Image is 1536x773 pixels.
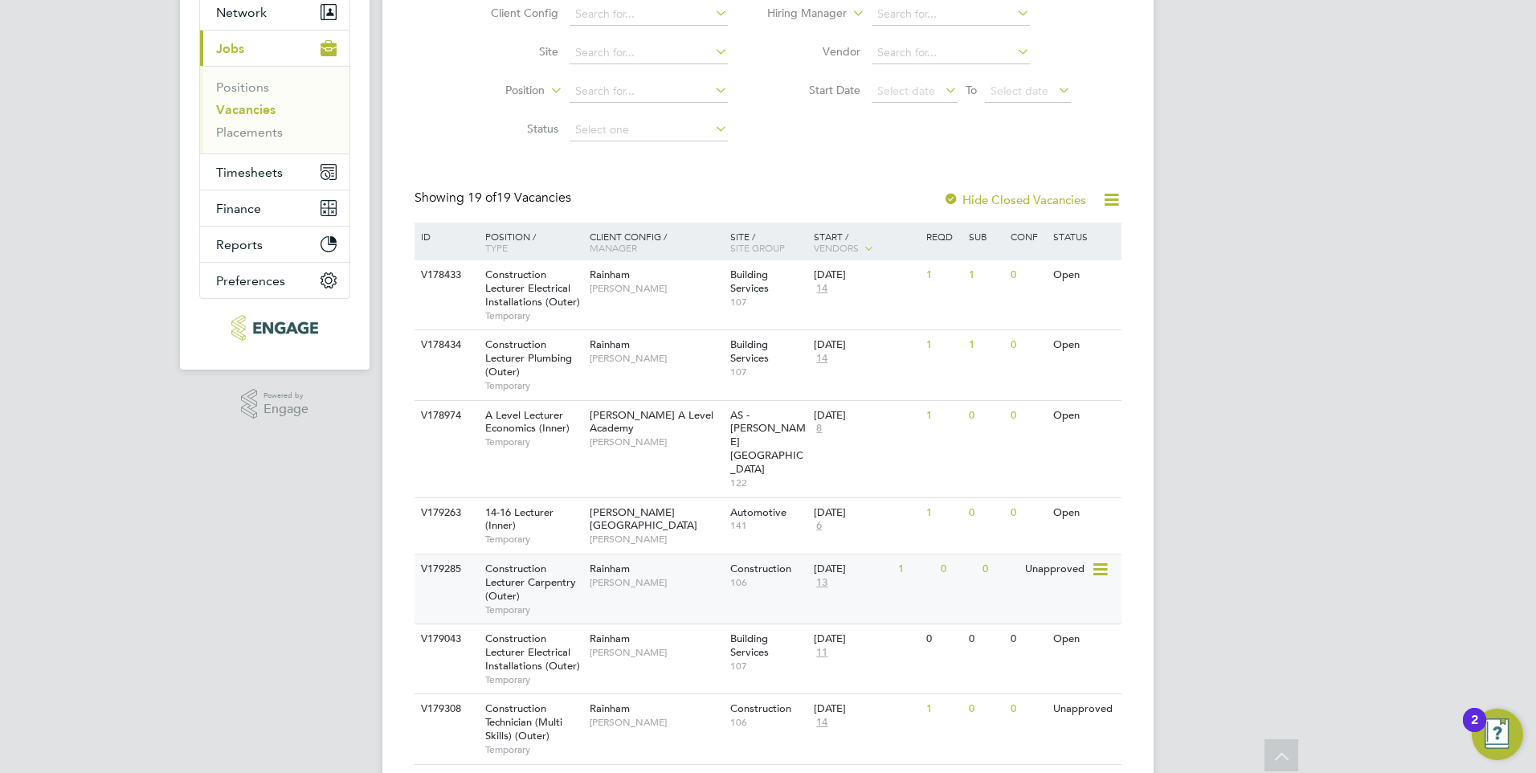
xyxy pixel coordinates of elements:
div: Conf [1007,223,1048,250]
button: Open Resource Center, 2 new notifications [1472,709,1523,760]
div: V179263 [417,498,473,528]
span: Manager [590,241,637,254]
span: [PERSON_NAME] [590,646,722,659]
div: Showing [415,190,574,207]
span: 8 [814,422,824,436]
span: Jobs [216,41,244,56]
div: 0 [1007,694,1048,724]
span: Construction Lecturer Plumbing (Outer) [485,337,572,378]
div: Open [1049,498,1119,528]
div: 0 [965,694,1007,724]
div: Site / [726,223,811,261]
div: Open [1049,624,1119,654]
div: Open [1049,401,1119,431]
span: Construction Lecturer Carpentry (Outer) [485,562,576,603]
span: Temporary [485,743,582,756]
div: 1 [894,554,936,584]
span: [PERSON_NAME] [590,716,722,729]
span: Temporary [485,603,582,616]
span: Temporary [485,379,582,392]
span: Construction [730,701,791,715]
div: Jobs [200,66,349,153]
input: Select one [570,119,728,141]
div: 0 [937,554,978,584]
span: [PERSON_NAME] [590,576,722,589]
span: A Level Lecturer Economics (Inner) [485,408,570,436]
div: 0 [965,401,1007,431]
span: Rainham [590,268,630,281]
div: V179308 [417,694,473,724]
label: Position [452,83,545,99]
input: Search for... [570,3,728,26]
div: 0 [1007,401,1048,431]
span: Reports [216,237,263,252]
span: [PERSON_NAME] A Level Academy [590,408,713,436]
div: 0 [965,498,1007,528]
div: 1 [922,330,964,360]
button: Preferences [200,263,349,298]
div: Unapproved [1049,694,1119,724]
span: Rainham [590,337,630,351]
button: Jobs [200,31,349,66]
div: 1 [922,694,964,724]
label: Hide Closed Vacancies [943,192,1086,207]
div: 1 [965,260,1007,290]
label: Hiring Manager [754,6,847,22]
label: Client Config [466,6,558,20]
button: Finance [200,190,349,226]
span: 13 [814,576,830,590]
span: To [961,80,982,100]
span: Select date [877,84,935,98]
div: 0 [922,624,964,654]
span: 107 [730,660,807,673]
button: Timesheets [200,154,349,190]
span: 19 of [468,190,496,206]
div: 0 [1007,624,1048,654]
a: Powered byEngage [241,389,309,419]
div: 1 [965,330,1007,360]
a: Positions [216,80,269,95]
div: V179285 [417,554,473,584]
div: Position / [473,223,586,261]
input: Search for... [570,42,728,64]
span: Temporary [485,533,582,546]
span: Select date [991,84,1048,98]
a: Placements [216,125,283,140]
div: Open [1049,330,1119,360]
div: 0 [978,554,1020,584]
div: [DATE] [814,506,918,520]
input: Search for... [872,42,1030,64]
div: 1 [922,498,964,528]
a: Go to home page [199,315,350,341]
span: Construction [730,562,791,575]
div: Open [1049,260,1119,290]
div: [DATE] [814,702,918,716]
div: [DATE] [814,338,918,352]
div: Sub [965,223,1007,250]
span: Automotive [730,505,786,519]
div: 1 [922,260,964,290]
span: Construction Lecturer Electrical Installations (Outer) [485,632,580,673]
span: [PERSON_NAME][GEOGRAPHIC_DATA] [590,505,697,533]
div: 2 [1471,720,1478,741]
span: Temporary [485,436,582,448]
input: Search for... [570,80,728,103]
span: [PERSON_NAME] [590,352,722,365]
span: Rainham [590,701,630,715]
input: Search for... [872,3,1030,26]
div: 0 [1007,330,1048,360]
div: V178974 [417,401,473,431]
div: Status [1049,223,1119,250]
div: 0 [1007,260,1048,290]
span: Building Services [730,268,769,295]
span: [PERSON_NAME] [590,436,722,448]
span: Building Services [730,337,769,365]
span: 107 [730,366,807,378]
label: Site [466,44,558,59]
span: Engage [263,403,308,416]
span: [PERSON_NAME] [590,533,722,546]
span: Powered by [263,389,308,403]
span: AS - [PERSON_NAME][GEOGRAPHIC_DATA] [730,408,806,476]
div: [DATE] [814,268,918,282]
span: Temporary [485,673,582,686]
